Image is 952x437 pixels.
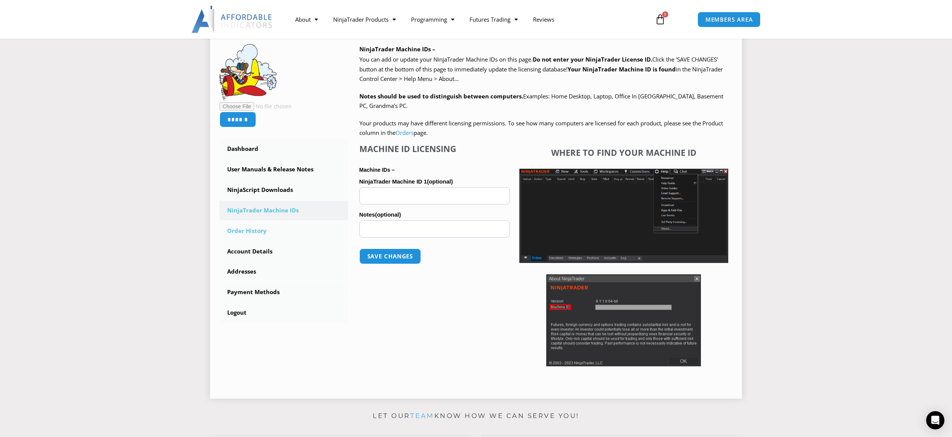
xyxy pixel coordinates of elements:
h4: Machine ID Licensing [359,144,510,154]
span: (optional) [375,211,401,218]
div: Open Intercom Messenger [926,411,944,429]
span: Click the ‘SAVE CHANGES’ button at the bottom of this page to immediately update the licensing da... [359,55,723,82]
a: NinjaScript Downloads [220,180,348,200]
span: MEMBERS AREA [705,17,753,22]
strong: Your NinjaTrader Machine ID is found [568,65,676,73]
a: Payment Methods [220,282,348,302]
nav: Account pages [220,139,348,323]
span: (optional) [427,178,453,185]
a: Addresses [220,262,348,282]
a: MEMBERS AREA [697,12,761,27]
span: Examples: Home Desktop, Laptop, Office In [GEOGRAPHIC_DATA], Basement PC, Grandma’s PC. [359,92,723,110]
a: Order History [220,221,348,241]
b: NinjaTrader Machine IDs – [359,45,435,53]
a: Programming [403,11,462,28]
b: Do not enter your NinjaTrader License ID. [533,55,652,63]
nav: Menu [288,11,646,28]
a: NinjaTrader Products [326,11,403,28]
span: Your products may have different licensing permissions. To see how many computers are licensed fo... [359,119,723,137]
img: LogoAI | Affordable Indicators – NinjaTrader [191,6,273,33]
label: Notes [359,209,510,220]
strong: Notes should be used to distinguish between computers. [359,92,523,100]
span: You can add or update your NinjaTrader Machine IDs on this page. [359,55,533,63]
a: NinjaTrader Machine IDs [220,201,348,220]
a: 0 [644,8,677,30]
a: Account Details [220,242,348,261]
img: b4ddc869bfcc2b34b013f9bebab4a0a540bf753252b2d3dc4a1a2e398cab9b01 [220,44,277,101]
button: Save changes [359,249,421,264]
h4: Where to find your Machine ID [519,147,728,157]
a: Dashboard [220,139,348,159]
p: Let our know how we can serve you! [210,410,742,422]
a: User Manuals & Release Notes [220,160,348,179]
a: About [288,11,326,28]
img: Screenshot 2025-01-17 1155544 | Affordable Indicators – NinjaTrader [519,169,728,263]
a: Reviews [525,11,562,28]
strong: Machine IDs – [359,167,395,173]
span: 0 [662,11,668,17]
a: Logout [220,303,348,323]
a: team [410,412,434,420]
a: Orders [395,129,414,136]
label: NinjaTrader Machine ID 1 [359,176,510,187]
img: Screenshot 2025-01-17 114931 | Affordable Indicators – NinjaTrader [546,274,701,366]
a: Futures Trading [462,11,525,28]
